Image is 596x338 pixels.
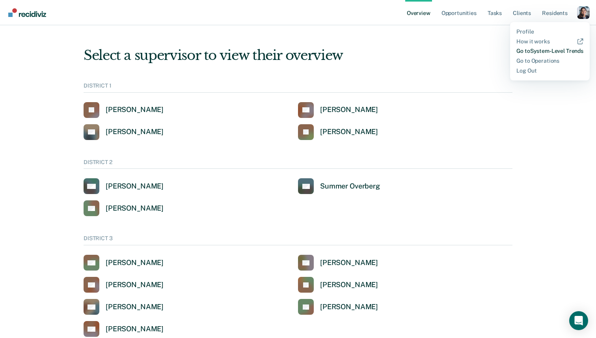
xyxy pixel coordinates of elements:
a: [PERSON_NAME] [84,200,164,216]
div: [PERSON_NAME] [320,280,378,289]
a: [PERSON_NAME] [84,277,164,293]
div: [PERSON_NAME] [106,127,164,136]
a: Go to Operations [516,58,583,64]
div: [PERSON_NAME] [106,280,164,289]
a: [PERSON_NAME] [298,255,378,271]
a: Go to System-Level Trends [516,48,583,54]
a: [PERSON_NAME] [298,102,378,118]
div: [PERSON_NAME] [320,303,378,312]
button: Profile dropdown button [577,6,590,19]
a: Summer Overberg [298,178,380,194]
img: Recidiviz [8,8,46,17]
div: [PERSON_NAME] [106,182,164,191]
div: Summer Overberg [320,182,380,191]
a: [PERSON_NAME] [298,124,378,140]
div: DISTRICT 1 [84,82,512,93]
a: [PERSON_NAME] [84,299,164,315]
div: Open Intercom Messenger [569,311,588,330]
a: [PERSON_NAME] [84,255,164,271]
a: [PERSON_NAME] [84,102,164,118]
a: [PERSON_NAME] [84,178,164,194]
div: [PERSON_NAME] [320,258,378,267]
div: [PERSON_NAME] [320,105,378,114]
a: How it works [516,38,583,45]
div: DISTRICT 3 [84,235,512,245]
div: [PERSON_NAME] [320,127,378,136]
div: Select a supervisor to view their overview [84,47,512,63]
div: [PERSON_NAME] [106,204,164,213]
div: [PERSON_NAME] [106,303,164,312]
div: [PERSON_NAME] [106,325,164,334]
a: Profile [516,28,583,35]
a: Log Out [516,67,583,74]
a: [PERSON_NAME] [298,277,378,293]
div: DISTRICT 2 [84,159,512,169]
a: [PERSON_NAME] [298,299,378,315]
div: [PERSON_NAME] [106,105,164,114]
a: [PERSON_NAME] [84,321,164,337]
a: [PERSON_NAME] [84,124,164,140]
div: [PERSON_NAME] [106,258,164,267]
